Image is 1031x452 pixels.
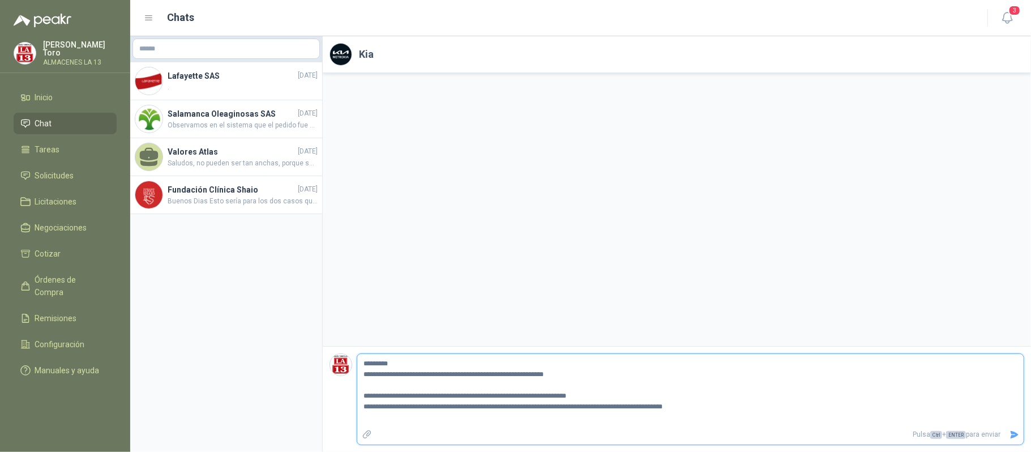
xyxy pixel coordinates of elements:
[35,248,61,260] span: Cotizar
[298,184,318,195] span: [DATE]
[130,62,322,100] a: Company LogoLafayette SAS[DATE].
[168,10,195,25] h1: Chats
[14,217,117,238] a: Negociaciones
[14,191,117,212] a: Licitaciones
[43,41,117,57] p: [PERSON_NAME] Toro
[168,70,296,82] h4: Lafayette SAS
[135,67,162,95] img: Company Logo
[35,312,77,325] span: Remisiones
[35,195,77,208] span: Licitaciones
[298,146,318,157] span: [DATE]
[14,360,117,381] a: Manuales y ayuda
[997,8,1017,28] button: 3
[14,269,117,303] a: Órdenes de Compra
[14,113,117,134] a: Chat
[14,42,36,64] img: Company Logo
[14,87,117,108] a: Inicio
[359,46,374,62] h2: Kia
[35,221,87,234] span: Negociaciones
[1005,425,1024,445] button: Enviar
[930,431,942,439] span: Ctrl
[43,59,117,66] p: ALMACENES LA 13
[168,158,318,169] span: Saludos, no pueden ser tan anchas, porque son para unos estantes. ¿Puedes enviarme otras?
[130,138,322,176] a: Valores Atlas[DATE]Saludos, no pueden ser tan anchas, porque son para unos estantes. ¿Puedes envi...
[168,184,296,196] h4: Fundación Clínica Shaio
[946,431,966,439] span: ENTER
[35,338,85,351] span: Configuración
[35,91,53,104] span: Inicio
[377,425,1006,445] p: Pulsa + para enviar
[130,176,322,214] a: Company LogoFundación Clínica Shaio[DATE]Buenos Dias Esto sería para los dos casos que tenemos de...
[298,108,318,119] span: [DATE]
[35,274,106,299] span: Órdenes de Compra
[357,425,377,445] label: Adjuntar archivos
[35,143,60,156] span: Tareas
[330,354,352,376] img: Company Logo
[168,82,318,93] span: .
[35,364,100,377] span: Manuales y ayuda
[14,308,117,329] a: Remisiones
[168,120,318,131] span: Observamos en el sistema que el pedido fue entregado el día [DATE]. Nos gustaría saber cómo le fu...
[14,334,117,355] a: Configuración
[135,105,162,133] img: Company Logo
[14,165,117,186] a: Solicitudes
[168,196,318,207] span: Buenos Dias Esto sería para los dos casos que tenemos de las cajas, se realizaran cambios de las ...
[14,139,117,160] a: Tareas
[330,44,352,65] img: Company Logo
[35,169,74,182] span: Solicitudes
[168,146,296,158] h4: Valores Atlas
[14,14,71,27] img: Logo peakr
[1008,5,1021,16] span: 3
[135,181,162,208] img: Company Logo
[298,70,318,81] span: [DATE]
[14,243,117,265] a: Cotizar
[168,108,296,120] h4: Salamanca Oleaginosas SAS
[130,100,322,138] a: Company LogoSalamanca Oleaginosas SAS[DATE]Observamos en el sistema que el pedido fue entregado e...
[35,117,52,130] span: Chat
